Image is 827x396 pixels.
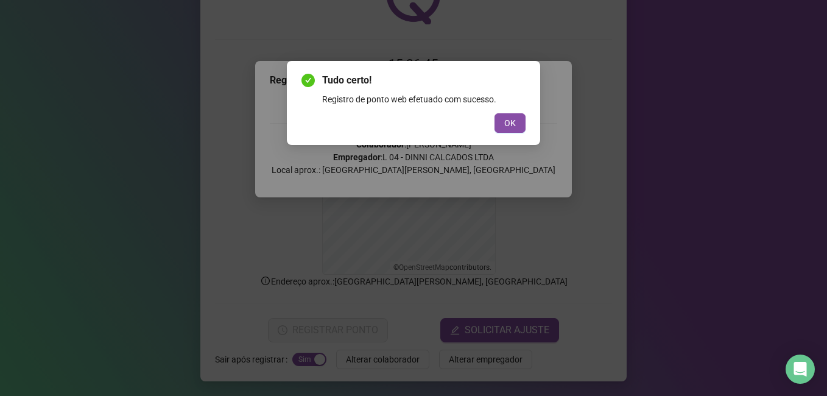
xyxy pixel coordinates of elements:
span: check-circle [301,74,315,87]
div: Open Intercom Messenger [786,355,815,384]
div: Registro de ponto web efetuado com sucesso. [322,93,526,106]
button: OK [494,113,526,133]
span: OK [504,116,516,130]
span: Tudo certo! [322,73,526,88]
